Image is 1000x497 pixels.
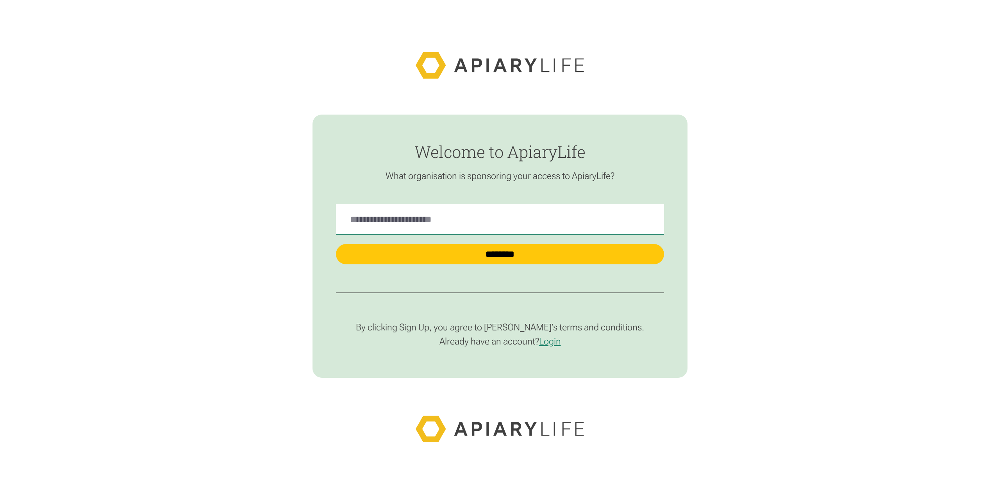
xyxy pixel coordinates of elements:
a: Login [539,336,561,347]
p: What organisation is sponsoring your access to ApiaryLife? [336,170,664,182]
p: By clicking Sign Up, you agree to [PERSON_NAME]’s terms and conditions. [336,321,664,333]
form: find-employer [312,115,687,378]
h1: Welcome to ApiaryLife [336,143,664,161]
p: Already have an account? [336,336,664,347]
